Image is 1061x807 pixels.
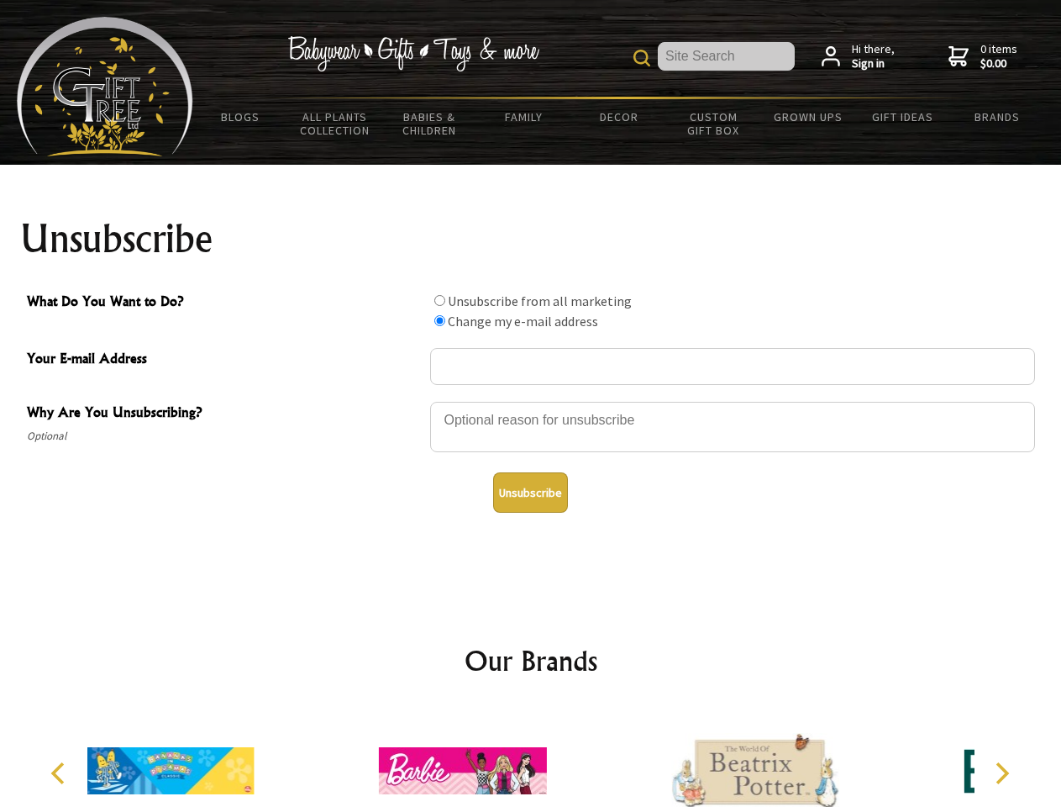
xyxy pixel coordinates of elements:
h2: Our Brands [34,641,1028,681]
span: Your E-mail Address [27,348,422,372]
textarea: Why Are You Unsubscribing? [430,402,1035,452]
img: Babywear - Gifts - Toys & more [287,36,539,71]
a: Decor [571,99,666,134]
span: Why Are You Unsubscribing? [27,402,422,426]
a: Family [477,99,572,134]
img: Babyware - Gifts - Toys and more... [17,17,193,156]
button: Next [983,755,1020,792]
span: What Do You Want to Do? [27,291,422,315]
strong: $0.00 [980,56,1017,71]
a: Brands [950,99,1045,134]
span: 0 items [980,41,1017,71]
a: 0 items$0.00 [948,42,1017,71]
label: Unsubscribe from all marketing [448,293,632,309]
span: Optional [27,426,422,446]
label: Change my e-mail address [448,313,598,330]
img: product search [633,50,650,66]
input: What Do You Want to Do? [434,295,445,306]
input: Site Search [658,42,795,71]
a: Custom Gift Box [666,99,761,148]
span: Hi there, [852,42,895,71]
a: Gift Ideas [855,99,950,134]
input: What Do You Want to Do? [434,315,445,326]
a: BLOGS [193,99,288,134]
a: All Plants Collection [288,99,383,148]
a: Grown Ups [760,99,855,134]
button: Previous [42,755,79,792]
h1: Unsubscribe [20,219,1042,259]
a: Hi there,Sign in [822,42,895,71]
strong: Sign in [852,56,895,71]
input: Your E-mail Address [430,348,1035,385]
button: Unsubscribe [493,472,568,513]
a: Babies & Children [382,99,477,148]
